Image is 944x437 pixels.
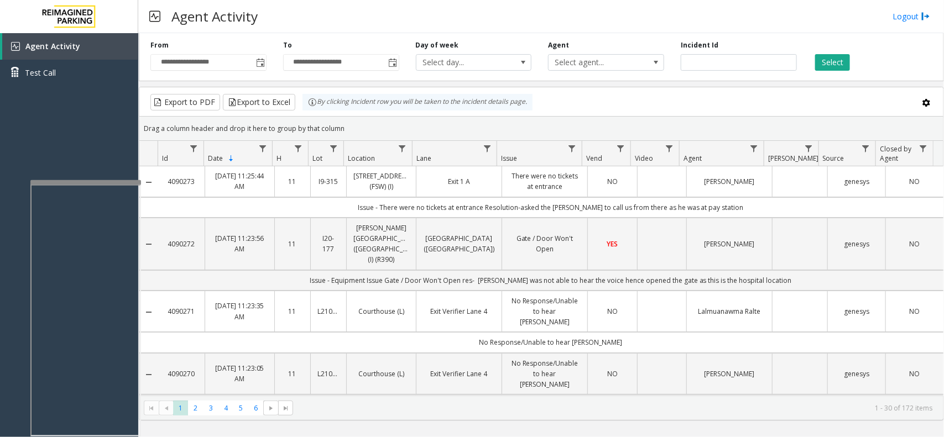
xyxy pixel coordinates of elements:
[165,176,198,187] a: 4090273
[165,239,198,249] a: 4090272
[801,141,816,156] a: Parker Filter Menu
[607,239,618,249] span: YES
[303,94,533,110] div: By clicking Incident row you will be taken to the incident details page.
[586,154,602,163] span: Vend
[139,141,943,396] div: Data table
[693,239,765,249] a: [PERSON_NAME]
[395,141,410,156] a: Location Filter Menu
[509,171,581,192] a: There were no tickets at entrance
[317,368,340,379] a: L21089100
[423,306,495,317] a: Exit Verifier Lane 4
[300,403,932,413] kendo-pager-info: 1 - 30 of 172 items
[684,154,702,163] span: Agent
[233,401,248,415] span: Page 5
[893,239,937,249] a: NO
[835,239,879,249] a: genesys
[188,401,203,415] span: Page 2
[317,233,340,254] a: I20-177
[607,177,618,186] span: NO
[158,270,943,291] td: Issue - Equipment Issue Gate / Door Won't Open res- [PERSON_NAME] was not able to hear the voice ...
[25,41,80,51] span: Agent Activity
[909,369,920,378] span: NO
[416,55,508,70] span: Select day...
[278,401,293,416] span: Go to the last page
[158,332,943,352] td: No Response/Unable to hear [PERSON_NAME]
[158,197,943,218] td: Issue - There were no tickets at entrance Resolution-asked the [PERSON_NAME] to call us from ther...
[139,240,158,249] a: Collapse Details
[693,176,765,187] a: [PERSON_NAME]
[326,141,341,156] a: Lot Filter Menu
[509,358,581,390] a: No Response/Unable to hear [PERSON_NAME]
[509,233,581,254] a: Gate / Door Won't Open
[283,40,292,50] label: To
[353,223,409,265] a: [PERSON_NAME][GEOGRAPHIC_DATA] ([GEOGRAPHIC_DATA]) (I) (R390)
[893,10,930,22] a: Logout
[281,239,304,249] a: 11
[502,154,518,163] span: Issue
[317,306,340,317] a: L21089100
[218,401,233,415] span: Page 4
[479,141,494,156] a: Lane Filter Menu
[277,154,282,163] span: H
[893,306,937,317] a: NO
[607,369,618,378] span: NO
[423,176,495,187] a: Exit 1 A
[594,306,630,317] a: NO
[290,141,305,156] a: H Filter Menu
[662,141,677,156] a: Video Filter Menu
[149,3,160,30] img: pageIcon
[909,239,920,249] span: NO
[423,368,495,379] a: Exit Verifier Lane 4
[204,401,218,415] span: Page 3
[613,141,628,156] a: Vend Filter Menu
[223,94,295,110] button: Export to Excel
[173,401,188,415] span: Page 1
[880,144,911,163] span: Closed by Agent
[254,55,266,70] span: Toggle popup
[823,154,844,163] span: Source
[815,54,850,71] button: Select
[162,154,168,163] span: Id
[423,233,495,254] a: [GEOGRAPHIC_DATA] ([GEOGRAPHIC_DATA])
[186,141,201,156] a: Id Filter Menu
[353,171,409,192] a: [STREET_ADDRESS] (FSW) (I)
[635,154,653,163] span: Video
[248,401,263,415] span: Page 6
[835,368,879,379] a: genesys
[212,171,268,192] a: [DATE] 11:25:44 AM
[165,368,198,379] a: 4090270
[909,177,920,186] span: NO
[139,308,158,317] a: Collapse Details
[255,141,270,156] a: Date Filter Menu
[263,401,278,416] span: Go to the next page
[835,306,879,317] a: genesys
[139,370,158,379] a: Collapse Details
[416,40,459,50] label: Day of week
[267,404,275,413] span: Go to the next page
[858,141,873,156] a: Source Filter Menu
[212,301,268,322] a: [DATE] 11:23:35 AM
[312,154,322,163] span: Lot
[353,368,409,379] a: Courthouse (L)
[565,141,580,156] a: Issue Filter Menu
[387,55,399,70] span: Toggle popup
[693,306,765,317] a: Lalmuanawma Ralte
[681,40,718,50] label: Incident Id
[150,40,169,50] label: From
[607,307,618,316] span: NO
[594,239,630,249] a: YES
[139,119,943,138] div: Drag a column header and drop it here to group by that column
[166,3,263,30] h3: Agent Activity
[317,176,340,187] a: I9-315
[549,55,640,70] span: Select agent...
[25,67,56,78] span: Test Call
[916,141,931,156] a: Closed by Agent Filter Menu
[909,307,920,316] span: NO
[768,154,818,163] span: [PERSON_NAME]
[281,306,304,317] a: 11
[835,176,879,187] a: genesys
[693,368,765,379] a: [PERSON_NAME]
[348,154,375,163] span: Location
[212,363,268,384] a: [DATE] 11:23:05 AM
[921,10,930,22] img: logout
